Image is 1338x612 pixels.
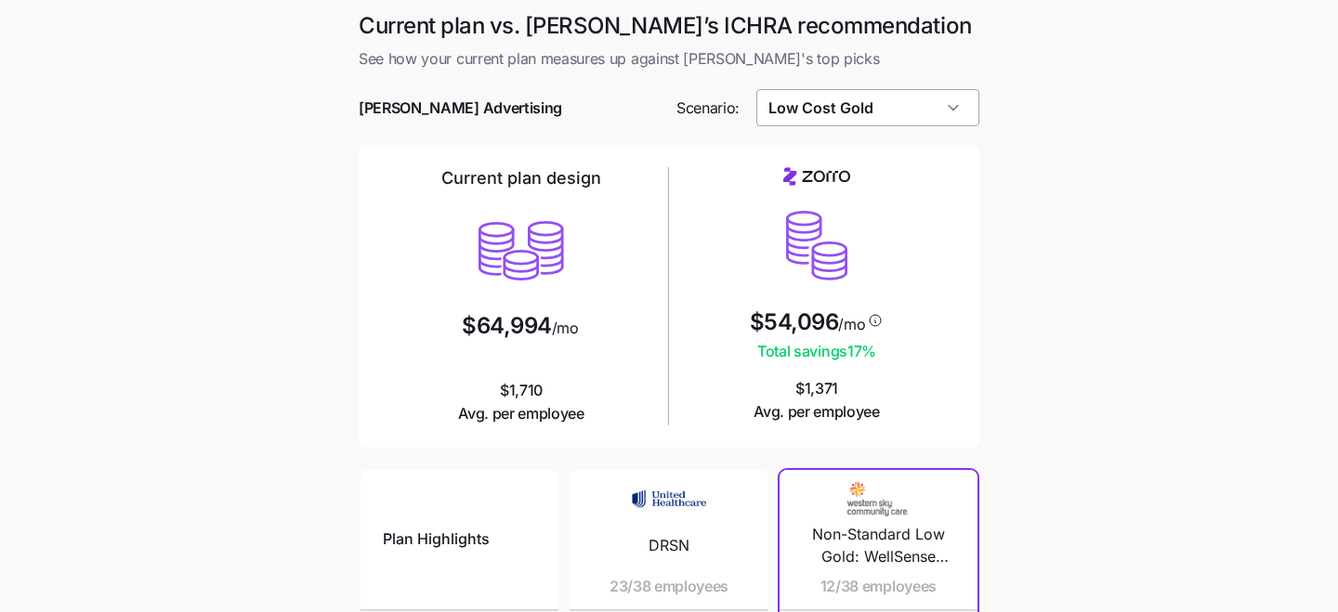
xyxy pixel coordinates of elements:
span: See how your current plan measures up against [PERSON_NAME]'s top picks [359,47,979,71]
span: /mo [838,317,865,332]
span: 12/38 employees [820,575,937,598]
span: Avg. per employee [458,402,584,425]
span: Plan Highlights [383,527,490,551]
span: /mo [552,320,579,335]
h2: Current plan design [441,167,601,189]
span: $54,096 [750,311,839,333]
span: Total savings 17 % [750,340,885,363]
span: Scenario: [676,97,740,120]
img: Carrier [632,481,706,516]
span: Avg. per employee [754,400,880,423]
span: Non-Standard Low Gold: WellSense Clarity Gold 1500 [802,523,955,569]
h1: Current plan vs. [PERSON_NAME]’s ICHRA recommendation [359,11,979,40]
span: DRSN [649,534,689,557]
span: $1,371 [754,377,880,423]
span: $64,994 [462,315,552,337]
img: Carrier [841,481,915,516]
span: $1,710 [458,379,584,425]
span: [PERSON_NAME] Advertising [359,97,562,120]
span: 23/38 employees [610,575,728,598]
